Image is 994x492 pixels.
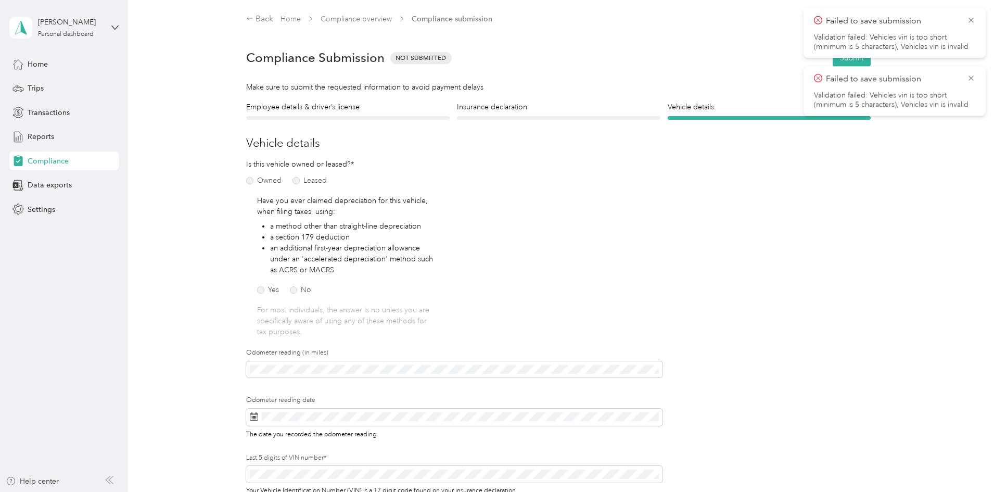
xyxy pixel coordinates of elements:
[281,15,301,23] a: Home
[814,91,975,109] li: Validation failed: Vehicles vin is too short (minimum is 5 characters), Vehicles vin is invalid
[246,453,662,463] label: Last 5 digits of VIN number*
[833,49,871,67] button: Submit
[246,51,385,65] h1: Compliance Submission
[28,83,44,94] span: Trips
[257,195,438,217] p: Have you ever claimed depreciation for this vehicle, when filing taxes, using:
[28,107,70,118] span: Transactions
[270,243,438,275] li: an additional first-year depreciation allowance under an 'accelerated depreciation' method such a...
[826,72,959,85] p: Failed to save submission
[270,221,438,232] li: a method other than straight-line depreciation
[38,31,94,37] div: Personal dashboard
[6,476,59,487] button: Help center
[292,177,327,184] label: Leased
[246,177,282,184] label: Owned
[390,52,452,64] span: Not Submitted
[826,15,959,28] p: Failed to save submission
[814,33,975,52] li: Validation failed: Vehicles vin is too short (minimum is 5 characters), Vehicles vin is invalid
[28,131,54,142] span: Reports
[668,102,871,112] h4: Vehicle details
[28,156,69,167] span: Compliance
[936,434,994,492] iframe: Everlance-gr Chat Button Frame
[28,180,72,191] span: Data exports
[246,348,662,358] label: Odometer reading (in miles)
[246,159,381,170] p: Is this vehicle owned or leased?*
[38,17,103,28] div: [PERSON_NAME]
[246,428,377,438] span: The date you recorded the odometer reading
[246,102,450,112] h4: Employee details & driver’s license
[246,134,871,152] h3: Vehicle details
[290,286,311,294] label: No
[321,15,392,23] a: Compliance overview
[412,14,492,24] span: Compliance submission
[246,396,662,405] label: Odometer reading date
[246,13,273,26] div: Back
[28,59,48,70] span: Home
[246,82,871,93] div: Make sure to submit the requested information to avoid payment delays
[257,305,438,337] p: For most individuals, the answer is no unless you are specifically aware of using any of these me...
[257,286,279,294] label: Yes
[457,102,660,112] h4: Insurance declaration
[270,232,438,243] li: a section 179 deduction
[28,204,55,215] span: Settings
